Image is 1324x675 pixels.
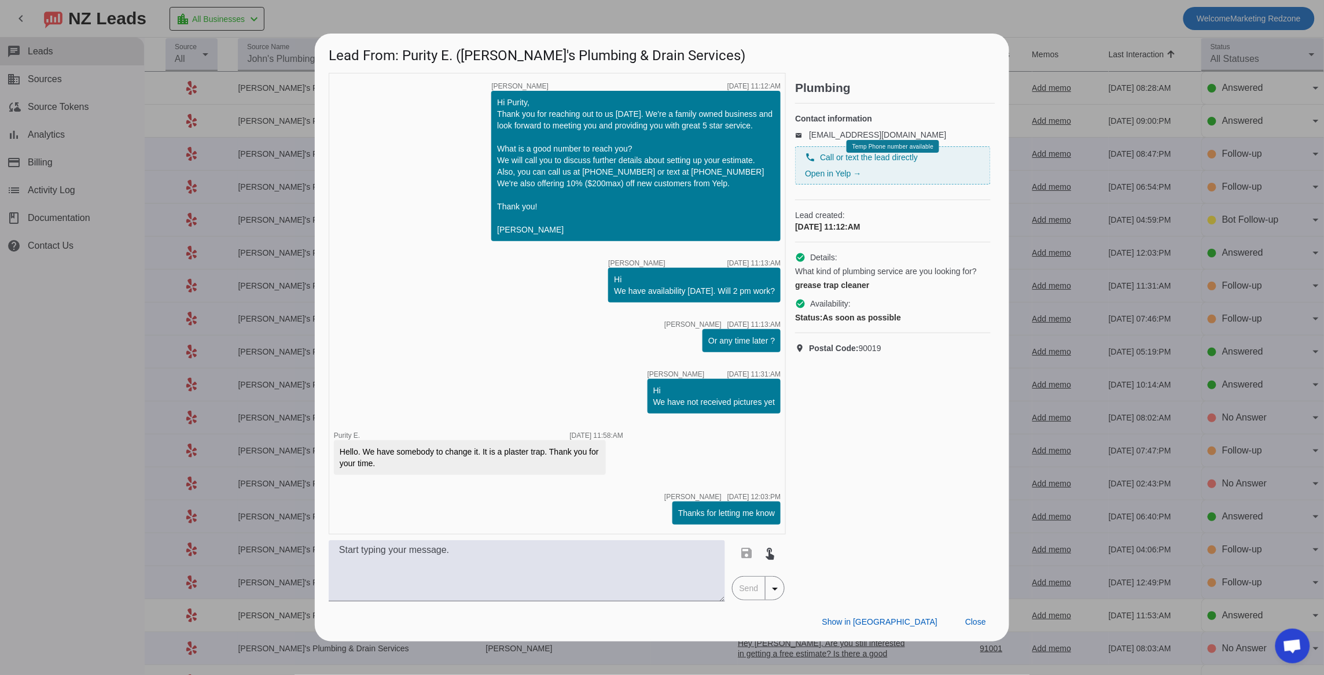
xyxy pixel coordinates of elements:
[795,252,806,263] mat-icon: check_circle
[664,493,722,500] span: [PERSON_NAME]
[648,371,705,378] span: [PERSON_NAME]
[708,335,775,346] div: Or any time later ?
[315,34,1009,72] h1: Lead From: Purity E. ([PERSON_NAME]'s Plumbing & Drain Services)
[809,344,859,353] strong: Postal Code:
[795,279,991,291] div: grease trap cleaner
[795,312,991,323] div: As soon as possible
[810,298,851,309] span: Availability:
[768,582,782,596] mat-icon: arrow_drop_down
[664,321,722,328] span: [PERSON_NAME]
[570,432,623,439] div: [DATE] 11:58:AM
[497,97,775,235] div: Hi Purity, Thank you for reaching out to us [DATE]. We're a family owned business and look forwar...
[727,321,781,328] div: [DATE] 11:13:AM
[340,446,600,469] div: Hello. We have somebody to change it. It is a plaster trap. Thank you for your time.
[813,611,947,632] button: Show in [GEOGRAPHIC_DATA]
[334,431,360,440] span: Purity E.
[727,371,781,378] div: [DATE] 11:31:AM
[491,83,549,90] span: [PERSON_NAME]
[614,274,775,297] div: Hi We have availability [DATE]. Will 2 pm work?
[809,342,881,354] span: 90019
[727,83,781,90] div: [DATE] 11:12:AM
[852,143,933,150] span: Temp Phone number available
[820,152,918,163] span: Call or text the lead directly
[795,132,809,138] mat-icon: email
[822,617,937,626] span: Show in [GEOGRAPHIC_DATA]
[956,611,995,632] button: Close
[805,169,861,178] a: Open in Yelp →
[795,113,991,124] h4: Contact information
[653,385,775,408] div: Hi We have not received pictures yet
[965,617,986,626] span: Close
[1275,629,1310,663] div: Open chat
[809,130,946,139] a: [EMAIL_ADDRESS][DOMAIN_NAME]
[795,313,822,322] strong: Status:
[608,260,665,267] span: [PERSON_NAME]
[795,82,995,94] h2: Plumbing
[805,152,815,163] mat-icon: phone
[678,507,775,519] div: Thanks for letting me know
[795,298,806,309] mat-icon: check_circle
[810,252,837,263] span: Details:
[795,265,977,277] span: What kind of plumbing service are you looking for?
[727,493,781,500] div: [DATE] 12:03:PM
[795,209,991,221] span: Lead created:
[795,221,991,233] div: [DATE] 11:12:AM
[727,260,781,267] div: [DATE] 11:13:AM
[763,546,777,560] mat-icon: touch_app
[795,344,809,353] mat-icon: location_on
